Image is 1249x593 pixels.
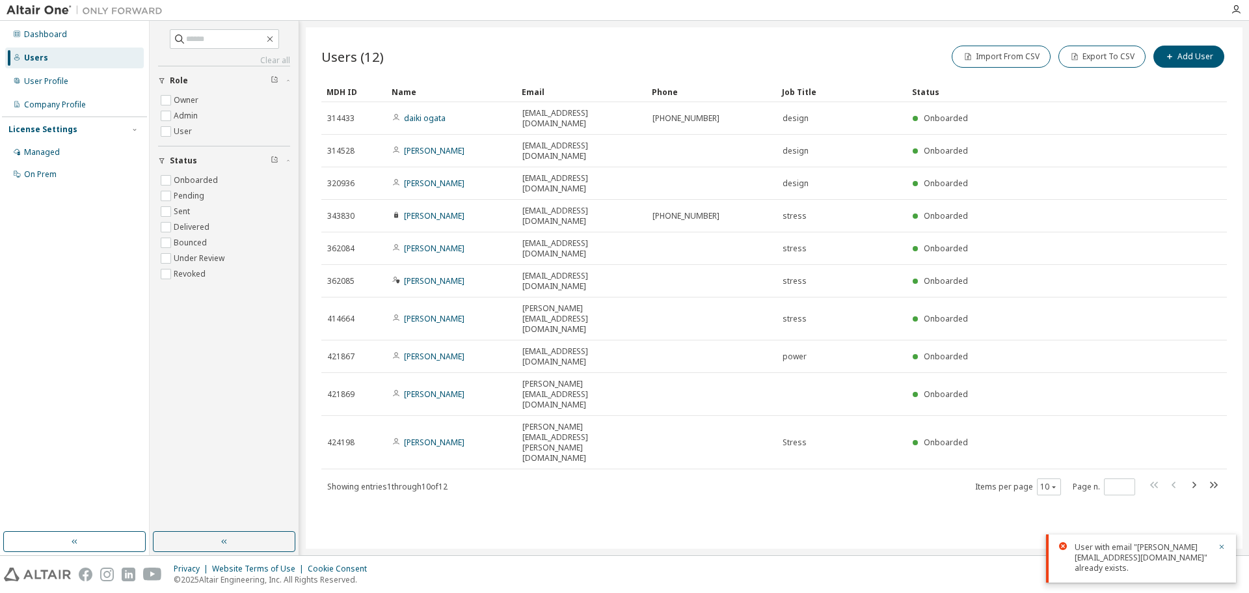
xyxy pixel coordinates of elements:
[783,178,809,189] span: design
[522,238,641,259] span: [EMAIL_ADDRESS][DOMAIN_NAME]
[174,235,209,251] label: Bounced
[404,351,464,362] a: [PERSON_NAME]
[174,172,221,188] label: Onboarded
[522,108,641,129] span: [EMAIL_ADDRESS][DOMAIN_NAME]
[271,76,278,86] span: Clear filter
[327,211,355,221] span: 343830
[158,66,290,95] button: Role
[404,389,464,400] a: [PERSON_NAME]
[271,156,278,166] span: Clear filter
[783,211,807,221] span: stress
[24,147,60,158] div: Managed
[174,574,375,585] p: © 2025 Altair Engineering, Inc. All Rights Reserved.
[404,437,464,448] a: [PERSON_NAME]
[174,124,195,139] label: User
[174,188,207,204] label: Pending
[924,437,968,448] span: Onboarded
[404,178,464,189] a: [PERSON_NAME]
[327,146,355,156] span: 314528
[924,210,968,221] span: Onboarded
[1075,542,1210,573] div: User with email "[PERSON_NAME][EMAIL_ADDRESS][DOMAIN_NAME]" already exists.
[174,204,193,219] label: Sent
[327,81,381,102] div: MDH ID
[924,113,968,124] span: Onboarded
[924,389,968,400] span: Onboarded
[308,564,375,574] div: Cookie Consent
[1040,482,1058,492] button: 10
[327,437,355,448] span: 424198
[212,564,308,574] div: Website Terms of Use
[122,568,135,581] img: linkedin.svg
[783,113,809,124] span: design
[174,108,200,124] label: Admin
[404,113,446,124] a: daiki ogata
[24,29,67,40] div: Dashboard
[404,243,464,254] a: [PERSON_NAME]
[321,48,384,66] span: Users (12)
[924,243,968,254] span: Onboarded
[924,275,968,286] span: Onboarded
[522,303,641,335] span: [PERSON_NAME][EMAIL_ADDRESS][DOMAIN_NAME]
[975,478,1061,495] span: Items per page
[522,81,641,102] div: Email
[522,379,641,410] span: [PERSON_NAME][EMAIL_ADDRESS][DOMAIN_NAME]
[24,169,57,180] div: On Prem
[158,146,290,175] button: Status
[174,266,208,282] label: Revoked
[143,568,162,581] img: youtube.svg
[7,4,169,17] img: Altair One
[170,156,197,166] span: Status
[522,206,641,227] span: [EMAIL_ADDRESS][DOMAIN_NAME]
[522,271,641,292] span: [EMAIL_ADDRESS][DOMAIN_NAME]
[783,146,809,156] span: design
[392,81,511,102] div: Name
[327,243,355,254] span: 362084
[924,178,968,189] span: Onboarded
[327,389,355,400] span: 421869
[404,145,464,156] a: [PERSON_NAME]
[327,481,448,492] span: Showing entries 1 through 10 of 12
[327,314,355,324] span: 414664
[404,275,464,286] a: [PERSON_NAME]
[782,81,902,102] div: Job Title
[327,178,355,189] span: 320936
[24,100,86,110] div: Company Profile
[158,55,290,66] a: Clear all
[174,251,227,266] label: Under Review
[404,313,464,324] a: [PERSON_NAME]
[783,276,807,286] span: stress
[522,173,641,194] span: [EMAIL_ADDRESS][DOMAIN_NAME]
[24,76,68,87] div: User Profile
[174,92,201,108] label: Owner
[924,351,968,362] span: Onboarded
[783,437,807,448] span: Stress
[79,568,92,581] img: facebook.svg
[170,76,188,86] span: Role
[783,243,807,254] span: stress
[8,124,77,135] div: License Settings
[327,113,355,124] span: 314433
[327,352,355,362] span: 421867
[952,46,1051,68] button: Import From CSV
[1073,478,1135,495] span: Page n.
[174,219,212,235] label: Delivered
[1058,46,1146,68] button: Export To CSV
[652,211,719,221] span: [PHONE_NUMBER]
[924,145,968,156] span: Onboarded
[912,81,1159,102] div: Status
[924,313,968,324] span: Onboarded
[174,564,212,574] div: Privacy
[327,276,355,286] span: 362085
[652,113,719,124] span: [PHONE_NUMBER]
[4,568,71,581] img: altair_logo.svg
[522,422,641,463] span: [PERSON_NAME][EMAIL_ADDRESS][PERSON_NAME][DOMAIN_NAME]
[1153,46,1224,68] button: Add User
[783,352,807,362] span: power
[522,141,641,161] span: [EMAIL_ADDRESS][DOMAIN_NAME]
[522,346,641,367] span: [EMAIL_ADDRESS][DOMAIN_NAME]
[404,210,464,221] a: [PERSON_NAME]
[100,568,114,581] img: instagram.svg
[783,314,807,324] span: stress
[652,81,772,102] div: Phone
[24,53,48,63] div: Users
